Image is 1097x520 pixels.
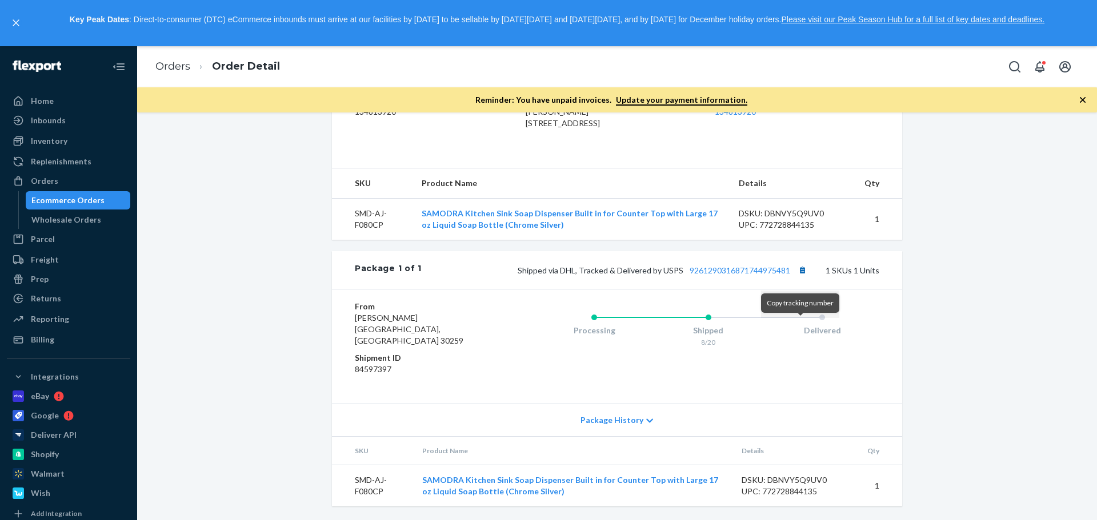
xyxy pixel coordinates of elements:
a: Google [7,406,130,425]
div: Shipped [651,325,766,336]
div: DSKU: DBNVY5Q9UV0 [742,474,849,486]
div: Billing [31,334,54,345]
th: SKU [332,437,413,465]
div: 8/20 [651,337,766,347]
div: Parcel [31,233,55,245]
button: Close Navigation [107,55,130,78]
a: Reporting [7,310,130,328]
div: Wish [31,487,50,499]
div: Returns [31,293,61,304]
span: Package History [580,414,643,426]
button: Open notifications [1028,55,1051,78]
td: 1 [858,465,902,507]
div: Package 1 of 1 [355,263,422,277]
a: Orders [155,60,190,72]
strong: Key Peak Dates [70,15,129,24]
button: Integrations [7,368,130,386]
a: Inventory [7,132,130,150]
div: eBay [31,390,49,402]
th: Details [732,437,858,465]
span: [PERSON_NAME][GEOGRAPHIC_DATA], [GEOGRAPHIC_DATA] 30259 [355,313,463,345]
th: Qty [855,168,902,199]
a: Wholesale Orders [26,211,131,229]
th: Details [730,168,855,199]
div: Inventory [31,135,67,147]
div: 1 SKUs 1 Units [422,263,879,277]
div: Shopify [31,449,59,460]
a: Replenishments [7,152,130,171]
a: Inbounds [7,111,130,130]
td: SMD-AJ-F080CP [332,465,413,507]
div: Inbounds [31,115,66,126]
td: SMD-AJ-F080CP [332,198,413,240]
dt: From [355,301,491,312]
a: Returns [7,289,130,308]
div: DSKU: DBNVY5Q9UV0 [739,208,846,219]
th: SKU [332,168,413,199]
img: Flexport logo [13,61,61,72]
div: Google [31,410,59,421]
p: : Direct-to-consumer (DTC) eCommerce inbounds must arrive at our facilities by [DATE] to be sella... [27,10,1087,30]
span: Shipped via DHL, Tracked & Delivered by USPS [518,265,810,275]
div: UPC: 772728844135 [739,219,846,231]
div: Processing [537,325,651,336]
button: Open account menu [1054,55,1076,78]
td: 1 [855,198,902,240]
a: 134813920 [715,107,756,116]
div: Integrations [31,371,79,382]
div: Replenishments [31,156,91,167]
a: eBay [7,387,130,405]
div: Freight [31,254,59,265]
span: Copy tracking number [767,299,834,307]
div: Delivered [765,325,879,336]
a: Please visit our Peak Season Hub for a full list of key dates and deadlines. [781,15,1044,24]
th: Product Name [413,168,730,199]
div: Wholesale Orders [31,214,101,225]
ol: breadcrumbs [146,50,289,83]
a: SAMODRA Kitchen Sink Soap Dispenser Built in for Counter Top with Large 17 oz Liquid Soap Bottle ... [422,475,718,496]
div: Orders [31,175,58,187]
a: Orders [7,172,130,190]
a: 9261290316871744975481 [690,265,790,275]
dt: Shipment ID [355,352,491,364]
a: Billing [7,330,130,349]
th: Qty [858,437,902,465]
th: Product Name [413,437,732,465]
span: [PERSON_NAME] [STREET_ADDRESS] [526,107,600,128]
a: Wish [7,484,130,502]
a: Prep [7,270,130,288]
a: Walmart [7,465,130,483]
button: Copy tracking number [795,263,810,277]
a: Home [7,92,130,110]
a: Update your payment information. [616,95,747,106]
a: Order Detail [212,60,280,72]
button: close, [10,17,22,29]
div: Add Integration [31,509,82,518]
a: Deliverr API [7,426,130,444]
div: Reporting [31,313,69,325]
div: Prep [31,273,49,285]
div: Walmart [31,468,65,479]
div: Home [31,95,54,107]
a: Parcel [7,230,130,248]
button: Open Search Box [1003,55,1026,78]
div: Ecommerce Orders [31,195,105,206]
a: Ecommerce Orders [26,191,131,209]
div: Deliverr API [31,429,77,441]
a: Freight [7,251,130,269]
a: SAMODRA Kitchen Sink Soap Dispenser Built in for Counter Top with Large 17 oz Liquid Soap Bottle ... [422,208,718,229]
p: Reminder: You have unpaid invoices. [475,94,747,106]
a: Shopify [7,445,130,463]
dd: 84597397 [355,364,491,375]
div: UPC: 772728844135 [742,486,849,497]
